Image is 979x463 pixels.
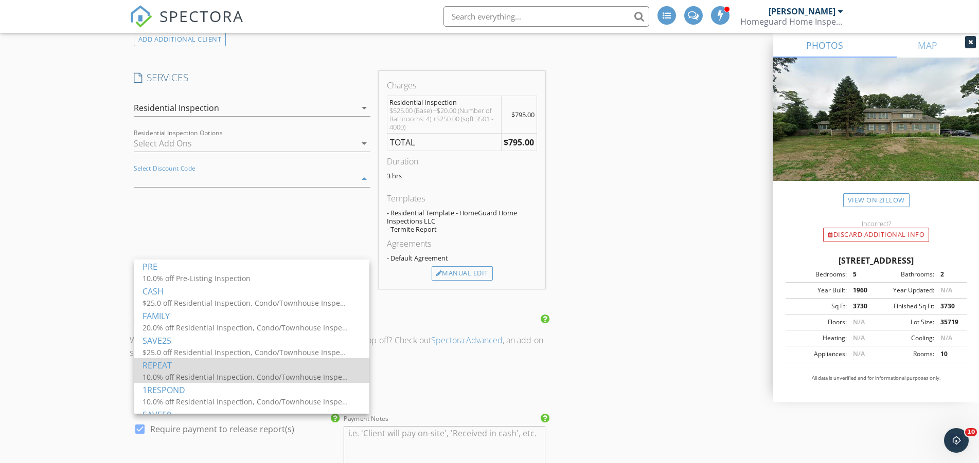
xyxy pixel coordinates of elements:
[387,155,537,168] div: Duration
[143,384,361,396] div: 1RESPOND
[789,302,847,311] div: Sq Ft:
[143,298,348,308] div: $25.0 off Residential Inspection, Condo/Townhouse Inspection, Commercial Inspection, Pre-Listing ...
[789,349,847,359] div: Appliances:
[134,32,226,46] div: ADD ADDITIONAL client
[358,102,370,114] i: arrow_drop_down
[789,286,847,295] div: Year Built:
[358,137,370,150] i: arrow_drop_down
[389,106,499,131] div: $525.00 (Base) +$20.00 (Number of Bathrooms: 4) +$250.00 (sqft 3501 - 4000)
[387,237,537,250] div: Agreements
[143,372,348,382] div: 10.0% off Residential Inspection, Condo/Townhouse Inspection, Commercial Inspection, Pre-Listing ...
[143,285,361,298] div: CASH
[443,6,649,27] input: Search everything...
[134,392,546,405] h4: PAYMENT
[934,349,964,359] div: 10
[159,5,244,27] span: SPECTORA
[934,318,964,327] div: 35719
[130,14,244,35] a: SPECTORA
[934,302,964,311] div: 3730
[876,270,934,279] div: Bathrooms:
[847,302,876,311] div: 3730
[773,219,979,228] div: Incorrect?
[876,33,979,58] a: MAP
[853,349,865,358] span: N/A
[773,33,876,58] a: PHOTOS
[387,254,537,262] div: - Default Agreement
[876,302,934,311] div: Finished Sq Ft:
[786,254,967,267] div: [STREET_ADDRESS]
[940,286,952,294] span: N/A
[786,375,967,382] p: All data is unverified and for informational purposes only.
[143,409,361,421] div: SAVE50
[432,266,493,281] div: Manual Edit
[389,98,499,106] div: Residential Inspection
[143,347,348,358] div: $25.0 off Residential Inspection, Condo/Townhouse Inspection, Commercial Inspection, Pre-Listing ...
[387,133,501,151] td: TOTAL
[769,6,835,16] div: [PERSON_NAME]
[740,16,843,27] div: Homeguard Home Inspections LLC
[387,172,537,180] p: 3 hrs
[143,359,361,372] div: REPEAT
[143,335,361,347] div: SAVE25
[934,270,964,279] div: 2
[847,286,876,295] div: 1960
[944,428,969,453] iframe: Intercom live chat
[143,261,361,273] div: PRE
[387,192,537,205] div: Templates
[134,71,370,84] h4: SERVICES
[150,424,294,434] label: Require payment to release report(s)
[789,318,847,327] div: Floors:
[504,137,534,148] strong: $795.00
[789,270,847,279] div: Bedrooms:
[853,334,865,342] span: N/A
[143,273,348,284] div: 10.0% off Pre-Listing Inspection
[876,286,934,295] div: Year Updated:
[143,310,361,322] div: FAMILY
[853,318,865,326] span: N/A
[387,79,537,91] div: Charges
[134,103,219,113] div: Residential Inspection
[876,334,934,343] div: Cooling:
[511,110,535,119] span: $795.00
[965,428,977,436] span: 10
[130,5,152,28] img: The Best Home Inspection Software - Spectora
[143,396,348,407] div: 10.0% off Residential Inspection, Condo/Townhouse Inspection, Commercial Inspection, Pre-Listing ...
[387,225,537,233] div: - Termite Report
[789,334,847,343] div: Heating:
[843,193,910,207] a: View on Zillow
[847,270,876,279] div: 5
[773,58,979,206] img: streetview
[387,209,537,225] div: - Residential Template - HomeGuard Home Inspections LLC
[143,322,348,333] div: 20.0% off Residential Inspection, Condo/Townhouse Inspection
[431,335,503,346] a: Spectora Advanced
[876,349,934,359] div: Rooms:
[130,334,550,359] p: Want events that are connected with the inspection, like radon drop-off? Check out , an add-on su...
[876,318,934,327] div: Lot Size:
[940,334,952,342] span: N/A
[358,173,370,185] i: arrow_drop_down
[823,228,929,242] div: Discard Additional info
[134,313,546,327] h4: INSPECTION EVENTS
